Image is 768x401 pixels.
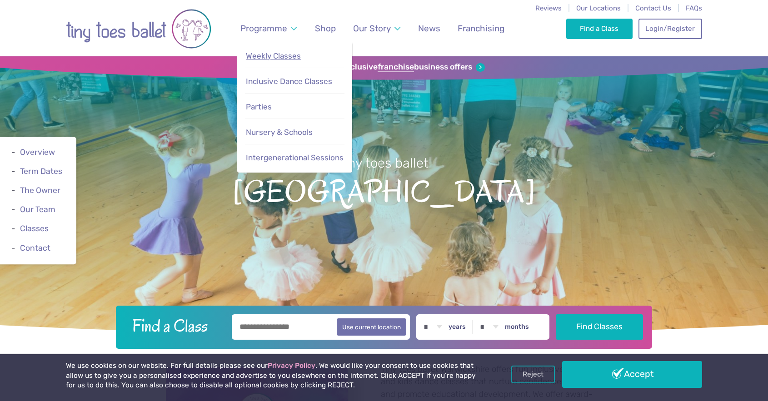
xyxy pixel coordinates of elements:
a: Login/Register [638,19,702,39]
a: News [414,18,444,39]
a: Nursery & Schools [245,123,344,142]
a: Programme [236,18,301,39]
img: tiny toes ballet [66,6,211,52]
small: tiny toes ballet [339,155,429,171]
a: Classes [20,224,49,233]
span: [GEOGRAPHIC_DATA] [16,172,752,209]
span: Inclusive Dance Classes [246,77,332,86]
label: years [449,323,466,331]
a: Shop [311,18,340,39]
span: Parties [246,102,272,111]
a: Parties [245,97,344,117]
a: Our Story [349,18,405,39]
a: Sign up for our exclusivefranchisebusiness offers [283,62,484,72]
a: Weekly Classes [245,46,344,66]
a: Intergenerational Sessions [245,148,344,168]
span: Franchising [458,23,504,34]
span: News [418,23,440,34]
span: Weekly Classes [246,51,301,60]
a: Term Dates [20,167,62,176]
a: Reviews [535,4,562,12]
span: Shop [315,23,336,34]
span: Our Story [353,23,391,34]
a: Our Locations [576,4,621,12]
a: Reject [511,366,555,383]
strong: franchise [378,62,414,72]
button: Find Classes [556,314,643,340]
a: Find a Class [566,19,633,39]
a: Overview [20,148,55,157]
a: Inclusive Dance Classes [245,72,344,91]
button: Use current location [337,318,406,336]
a: Accept [562,361,702,387]
a: The Owner [20,186,60,195]
a: Contact Us [635,4,671,12]
span: Nursery & Schools [246,128,313,137]
a: FAQs [686,4,702,12]
p: We use cookies on our website. For full details please see our . We would like your consent to us... [66,361,479,391]
a: Franchising [454,18,509,39]
span: Programme [240,23,287,34]
label: months [505,323,529,331]
a: Our Team [20,205,55,214]
a: Privacy Policy [268,361,315,370]
span: Intergenerational Sessions [246,153,344,162]
a: Contact [20,243,50,252]
h2: Find a Class [125,314,226,337]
